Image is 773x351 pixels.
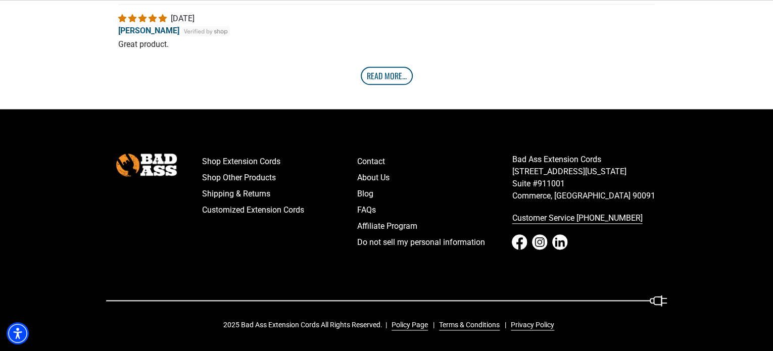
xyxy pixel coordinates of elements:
[202,202,357,218] a: Customized Extension Cords
[388,320,428,330] a: Policy Page
[171,14,195,23] span: [DATE]
[512,154,667,202] p: Bad Ass Extension Cords [STREET_ADDRESS][US_STATE] Suite #911001 Commerce, [GEOGRAPHIC_DATA] 90091
[118,14,169,23] span: 5 star review
[532,234,547,249] a: Instagram - open in a new tab
[357,170,512,186] a: About Us
[116,154,177,176] img: Bad Ass Extension Cords
[357,154,512,170] a: Contact
[512,210,667,226] a: call 833-674-1699
[512,234,527,249] a: Facebook - open in a new tab
[202,170,357,186] a: Shop Other Products
[357,234,512,250] a: Do not sell my personal information
[507,320,554,330] a: Privacy Policy
[435,320,500,330] a: Terms & Conditions
[223,320,561,330] div: 2025 Bad Ass Extension Cords All Rights Reserved.
[202,186,357,202] a: Shipping & Returns
[361,67,413,85] a: Read More...
[552,234,567,249] a: LinkedIn - open in a new tab
[118,39,655,50] p: Great product.
[202,154,357,170] a: Shop Extension Cords
[118,26,179,35] span: [PERSON_NAME]
[357,186,512,202] a: Blog
[357,218,512,234] a: Affiliate Program
[357,202,512,218] a: FAQs
[7,322,29,344] div: Accessibility Menu
[181,26,230,36] img: Verified by Shop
